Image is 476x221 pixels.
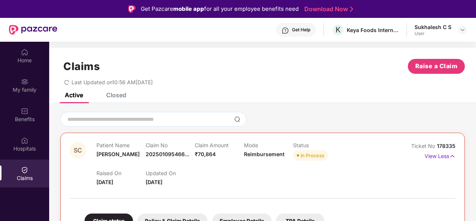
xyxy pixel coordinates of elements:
[347,26,399,34] div: Keya Foods International Private Limited
[304,5,351,13] a: Download Now
[293,142,342,148] p: Status
[292,27,310,33] div: Get Help
[74,147,82,154] span: SC
[21,48,28,56] img: svg+xml;base64,PHN2ZyBpZD0iSG9tZSIgeG1sbnM9Imh0dHA6Ly93d3cudzMub3JnLzIwMDAvc3ZnIiB3aWR0aD0iMjAiIG...
[96,151,140,157] span: [PERSON_NAME]
[65,91,83,99] div: Active
[244,151,285,157] span: Reimbursement
[408,59,465,74] button: Raise a Claim
[21,166,28,174] img: svg+xml;base64,PHN2ZyBpZD0iQ2xhaW0iIHhtbG5zPSJodHRwOi8vd3d3LnczLm9yZy8yMDAwL3N2ZyIgd2lkdGg9IjIwIi...
[146,151,189,157] span: 202501095466...
[437,143,456,149] span: 178335
[21,137,28,144] img: svg+xml;base64,PHN2ZyBpZD0iSG9zcGl0YWxzIiB4bWxucz0iaHR0cDovL3d3dy53My5vcmcvMjAwMC9zdmciIHdpZHRoPS...
[411,143,437,149] span: Ticket No
[141,4,299,13] div: Get Pazcare for all your employee benefits need
[234,116,240,122] img: svg+xml;base64,PHN2ZyBpZD0iU2VhcmNoLTMyeDMyIiB4bWxucz0iaHR0cDovL3d3dy53My5vcmcvMjAwMC9zdmciIHdpZH...
[96,170,146,176] p: Raised On
[96,179,113,185] span: [DATE]
[336,25,340,34] span: K
[425,150,456,160] p: View Less
[21,78,28,85] img: svg+xml;base64,PHN2ZyB3aWR0aD0iMjAiIGhlaWdodD0iMjAiIHZpZXdCb3g9IjAgMCAyMCAyMCIgZmlsbD0ibm9uZSIgeG...
[415,31,451,37] div: User
[106,91,126,99] div: Closed
[21,107,28,115] img: svg+xml;base64,PHN2ZyBpZD0iQmVuZWZpdHMiIHhtbG5zPSJodHRwOi8vd3d3LnczLm9yZy8yMDAwL3N2ZyIgd2lkdGg9Ij...
[282,27,289,34] img: svg+xml;base64,PHN2ZyBpZD0iSGVscC0zMngzMiIgeG1sbnM9Imh0dHA6Ly93d3cudzMub3JnLzIwMDAvc3ZnIiB3aWR0aD...
[72,79,153,85] span: Last Updated on 10:56 AM[DATE]
[146,142,195,148] p: Claim No
[63,60,100,73] h1: Claims
[415,23,451,31] div: Sukhalesh C S
[449,152,456,160] img: svg+xml;base64,PHN2ZyB4bWxucz0iaHR0cDovL3d3dy53My5vcmcvMjAwMC9zdmciIHdpZHRoPSIxNyIgaGVpZ2h0PSIxNy...
[146,170,195,176] p: Updated On
[96,142,146,148] p: Patient Name
[244,142,293,148] p: Mode
[195,151,216,157] span: ₹70,864
[128,5,136,13] img: Logo
[460,27,466,33] img: svg+xml;base64,PHN2ZyBpZD0iRHJvcGRvd24tMzJ4MzIiIHhtbG5zPSJodHRwOi8vd3d3LnczLm9yZy8yMDAwL3N2ZyIgd2...
[64,79,69,85] span: redo
[301,152,324,159] div: In Process
[415,61,458,71] span: Raise a Claim
[146,179,162,185] span: [DATE]
[195,142,244,148] p: Claim Amount
[350,5,353,13] img: Stroke
[173,5,204,12] strong: mobile app
[9,25,57,35] img: New Pazcare Logo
